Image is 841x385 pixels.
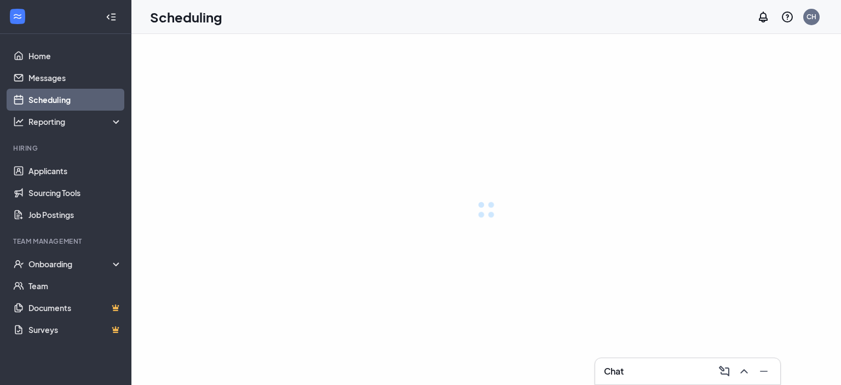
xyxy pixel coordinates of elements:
div: Onboarding [28,258,123,269]
svg: UserCheck [13,258,24,269]
svg: Notifications [757,10,770,24]
a: Sourcing Tools [28,182,122,204]
a: DocumentsCrown [28,297,122,319]
a: Messages [28,67,122,89]
svg: Collapse [106,12,117,22]
div: Hiring [13,143,120,153]
a: SurveysCrown [28,319,122,341]
div: Reporting [28,116,123,127]
a: Team [28,275,122,297]
button: ComposeMessage [715,363,732,380]
svg: ComposeMessage [718,365,731,378]
svg: Analysis [13,116,24,127]
div: Team Management [13,237,120,246]
h1: Scheduling [150,8,222,26]
button: ChevronUp [734,363,752,380]
h3: Chat [604,365,624,377]
a: Scheduling [28,89,122,111]
svg: ChevronUp [738,365,751,378]
svg: Minimize [757,365,770,378]
a: Job Postings [28,204,122,226]
div: CH [807,12,816,21]
a: Applicants [28,160,122,182]
a: Home [28,45,122,67]
svg: QuestionInfo [781,10,794,24]
svg: WorkstreamLogo [12,11,23,22]
button: Minimize [754,363,771,380]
